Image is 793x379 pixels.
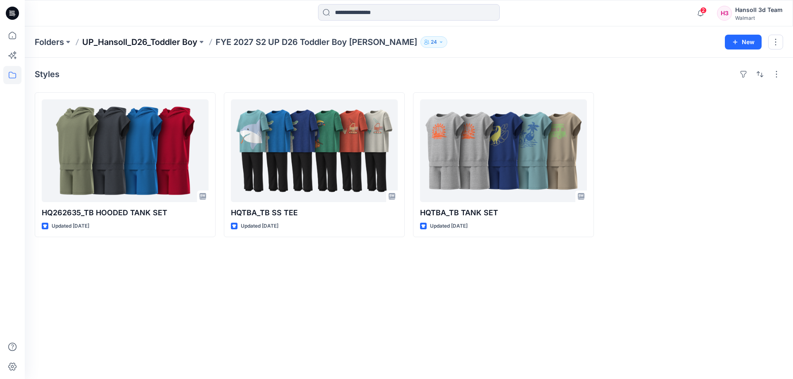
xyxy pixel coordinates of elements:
[42,207,209,219] p: HQ262635_TB HOODED TANK SET
[420,36,447,48] button: 24
[35,69,59,79] h4: Styles
[241,222,278,231] p: Updated [DATE]
[725,35,762,49] button: New
[231,207,398,219] p: HQTBA_TB SS TEE
[420,207,587,219] p: HQTBA_TB TANK SET
[717,6,732,21] div: H3
[216,36,417,48] p: FYE 2027 S2 UP D26 Toddler Boy [PERSON_NAME]
[735,5,783,15] div: Hansoll 3d Team
[700,7,707,14] span: 2
[735,15,783,21] div: Walmart
[430,222,468,231] p: Updated [DATE]
[231,99,398,202] a: HQTBA_TB SS TEE
[35,36,64,48] a: Folders
[52,222,89,231] p: Updated [DATE]
[420,99,587,202] a: HQTBA_TB TANK SET
[42,99,209,202] a: HQ262635_TB HOODED TANK SET
[431,38,437,47] p: 24
[82,36,197,48] a: UP_Hansoll_D26_Toddler Boy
